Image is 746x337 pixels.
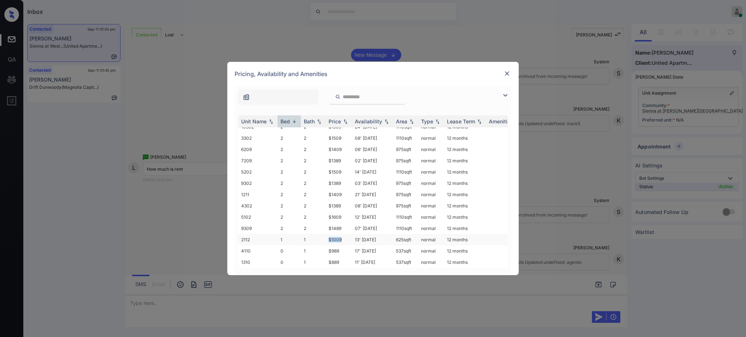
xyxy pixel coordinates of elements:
td: 17' [DATE] [352,245,393,257]
td: normal [418,178,444,189]
img: sorting [383,119,390,124]
td: 12 months [444,166,486,178]
td: 2 [278,144,301,155]
td: 03' [DATE] [352,178,393,189]
td: normal [418,223,444,234]
img: close [503,70,511,77]
td: normal [418,211,444,223]
div: Bath [304,118,315,124]
td: $1609 [326,211,352,223]
td: $1509 [326,166,352,178]
td: 12 months [444,223,486,234]
img: sorting [434,119,441,124]
td: 2 [301,155,326,166]
td: 07' [DATE] [352,223,393,234]
td: 2 [278,211,301,223]
img: icon-zuma [243,94,250,101]
td: 2 [301,132,326,144]
td: 12' [DATE] [352,211,393,223]
td: $1509 [326,132,352,144]
td: 5102 [238,211,278,223]
div: Type [421,118,433,124]
td: 11' [DATE] [352,257,393,268]
td: 1 [278,234,301,245]
td: 975 sqft [393,144,418,155]
td: normal [418,245,444,257]
div: Lease Term [447,118,475,124]
td: 1 [301,234,326,245]
td: 2 [278,200,301,211]
td: 2 [278,223,301,234]
td: normal [418,257,444,268]
td: 12 months [444,144,486,155]
td: normal [418,166,444,178]
td: 21' [DATE] [352,189,393,200]
td: 9309 [238,223,278,234]
td: 2 [301,211,326,223]
td: 2 [278,178,301,189]
td: 4110 [238,245,278,257]
td: $889 [326,257,352,268]
td: 1 [301,257,326,268]
img: icon-zuma [501,91,510,100]
td: 12 months [444,245,486,257]
td: $1409 [326,189,352,200]
td: $1009 [326,234,352,245]
img: sorting [315,119,323,124]
div: Unit Name [241,118,267,124]
td: normal [418,144,444,155]
td: normal [418,155,444,166]
td: 1110 sqft [393,211,418,223]
td: 02' [DATE] [352,155,393,166]
td: 5202 [238,166,278,178]
td: 1110 sqft [393,166,418,178]
td: 975 sqft [393,200,418,211]
td: 2 [278,155,301,166]
td: $1389 [326,155,352,166]
td: 625 sqft [393,234,418,245]
td: normal [418,189,444,200]
td: 12 months [444,234,486,245]
td: 12 months [444,189,486,200]
td: 537 sqft [393,257,418,268]
img: sorting [267,119,275,124]
img: sorting [408,119,415,124]
td: 3302 [238,132,278,144]
td: 537 sqft [393,245,418,257]
div: Area [396,118,407,124]
td: 2112 [238,234,278,245]
td: 9302 [238,178,278,189]
td: 4302 [238,200,278,211]
td: 2 [278,166,301,178]
td: 1 [301,245,326,257]
td: 12 months [444,178,486,189]
td: 2 [301,189,326,200]
td: 975 sqft [393,178,418,189]
td: 1310 [238,257,278,268]
td: 2 [301,223,326,234]
td: $1489 [326,223,352,234]
td: 0 [278,245,301,257]
div: Amenities [489,118,513,124]
td: 12 months [444,155,486,166]
td: 1110 sqft [393,223,418,234]
td: normal [418,234,444,245]
td: 06' [DATE] [352,144,393,155]
div: Bed [280,118,290,124]
td: 975 sqft [393,189,418,200]
td: 7209 [238,155,278,166]
td: 6209 [238,144,278,155]
td: $1409 [326,144,352,155]
img: sorting [291,119,298,124]
td: 2 [278,189,301,200]
img: icon-zuma [335,94,341,100]
img: sorting [342,119,349,124]
td: 12 months [444,211,486,223]
div: Price [329,118,341,124]
td: 0 [278,257,301,268]
td: 2 [301,200,326,211]
td: 12 months [444,132,486,144]
td: 1110 sqft [393,132,418,144]
td: 12 months [444,200,486,211]
div: Pricing, Availability and Amenities [227,62,519,86]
